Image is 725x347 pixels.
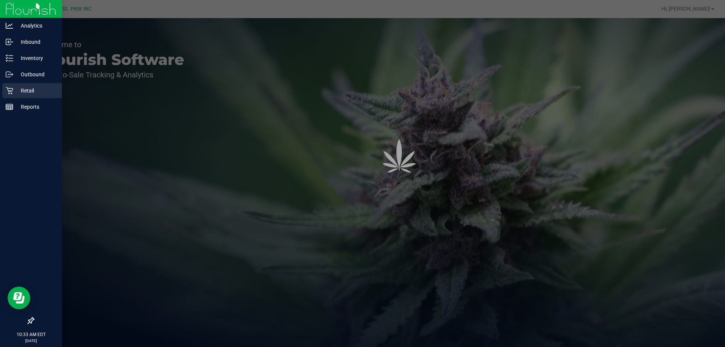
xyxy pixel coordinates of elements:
[3,331,59,338] p: 10:33 AM EDT
[6,54,13,62] inline-svg: Inventory
[13,37,59,46] p: Inbound
[6,103,13,111] inline-svg: Reports
[13,70,59,79] p: Outbound
[6,22,13,29] inline-svg: Analytics
[8,287,30,309] iframe: Resource center
[6,87,13,94] inline-svg: Retail
[3,338,59,344] p: [DATE]
[13,86,59,95] p: Retail
[6,71,13,78] inline-svg: Outbound
[6,38,13,46] inline-svg: Inbound
[13,21,59,30] p: Analytics
[13,102,59,111] p: Reports
[13,54,59,63] p: Inventory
